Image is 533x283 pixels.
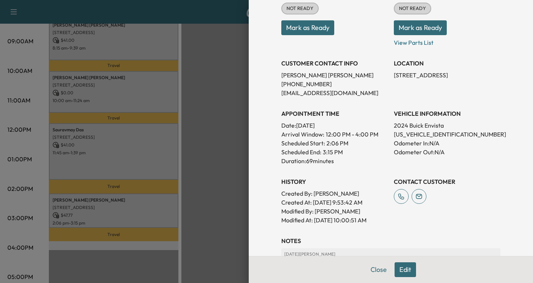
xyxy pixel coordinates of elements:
[281,148,321,156] p: Scheduled End:
[281,139,325,148] p: Scheduled Start:
[284,251,497,257] p: [DATE] | [PERSON_NAME]
[281,109,388,118] h3: APPOINTMENT TIME
[394,71,500,80] p: [STREET_ADDRESS]
[281,236,500,245] h3: NOTES
[326,130,378,139] span: 12:00 PM - 4:00 PM
[282,5,318,12] span: NOT READY
[281,198,388,207] p: Created At : [DATE] 9:53:42 AM
[394,35,500,47] p: View Parts List
[281,121,388,130] p: Date: [DATE]
[366,262,392,277] button: Close
[281,59,388,68] h3: CUSTOMER CONTACT INFO
[394,109,500,118] h3: VEHICLE INFORMATION
[281,216,388,225] p: Modified At : [DATE] 10:00:51 AM
[281,177,388,186] h3: History
[281,130,388,139] p: Arrival Window:
[394,139,500,148] p: Odometer In: N/A
[281,80,388,88] p: [PHONE_NUMBER]
[281,189,388,198] p: Created By : [PERSON_NAME]
[395,262,416,277] button: Edit
[326,139,348,148] p: 2:06 PM
[394,177,500,186] h3: CONTACT CUSTOMER
[281,88,388,97] p: [EMAIL_ADDRESS][DOMAIN_NAME]
[323,148,343,156] p: 3:15 PM
[281,156,388,165] p: Duration: 69 minutes
[394,20,447,35] button: Mark as Ready
[394,59,500,68] h3: LOCATION
[281,20,334,35] button: Mark as Ready
[281,207,388,216] p: Modified By : [PERSON_NAME]
[281,71,388,80] p: [PERSON_NAME] [PERSON_NAME]
[394,148,500,156] p: Odometer Out: N/A
[394,121,500,130] p: 2024 Buick Envista
[395,5,430,12] span: NOT READY
[394,130,500,139] p: [US_VEHICLE_IDENTIFICATION_NUMBER]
